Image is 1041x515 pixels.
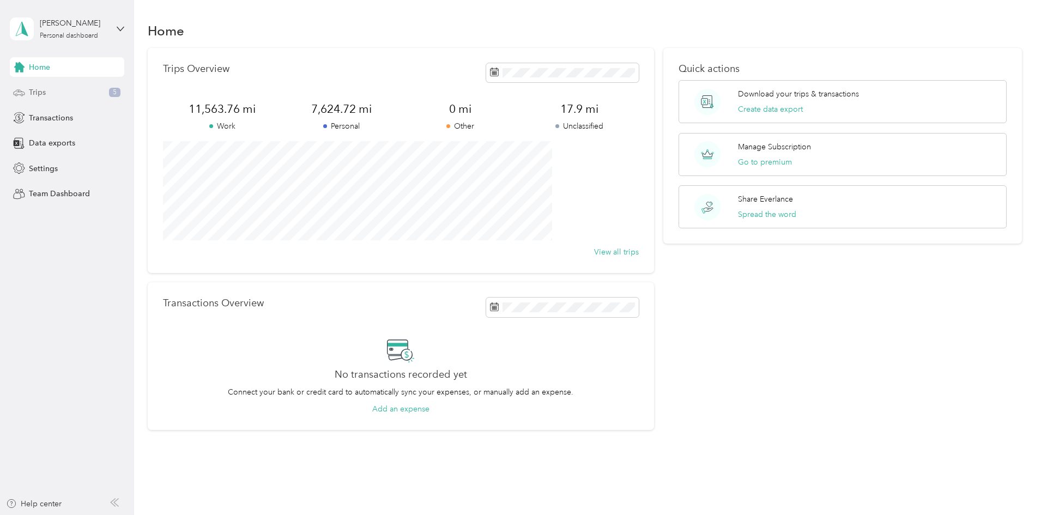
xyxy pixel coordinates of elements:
[163,63,229,75] p: Trips Overview
[29,188,90,199] span: Team Dashboard
[679,63,1007,75] p: Quick actions
[519,101,638,117] span: 17.9 mi
[335,369,467,380] h2: No transactions recorded yet
[738,193,793,205] p: Share Everlance
[163,120,282,132] p: Work
[738,209,796,220] button: Spread the word
[29,87,46,98] span: Trips
[980,454,1041,515] iframe: Everlance-gr Chat Button Frame
[163,298,264,309] p: Transactions Overview
[738,141,811,153] p: Manage Subscription
[163,101,282,117] span: 11,563.76 mi
[594,246,639,258] button: View all trips
[282,101,401,117] span: 7,624.72 mi
[401,120,519,132] p: Other
[372,403,429,415] button: Add an expense
[29,137,75,149] span: Data exports
[40,17,108,29] div: [PERSON_NAME]
[401,101,519,117] span: 0 mi
[738,156,792,168] button: Go to premium
[29,163,58,174] span: Settings
[228,386,573,398] p: Connect your bank or credit card to automatically sync your expenses, or manually add an expense.
[109,88,120,98] span: 5
[519,120,638,132] p: Unclassified
[738,88,859,100] p: Download your trips & transactions
[29,112,73,124] span: Transactions
[6,498,62,510] button: Help center
[738,104,803,115] button: Create data export
[40,33,98,39] div: Personal dashboard
[148,25,184,37] h1: Home
[282,120,401,132] p: Personal
[29,62,50,73] span: Home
